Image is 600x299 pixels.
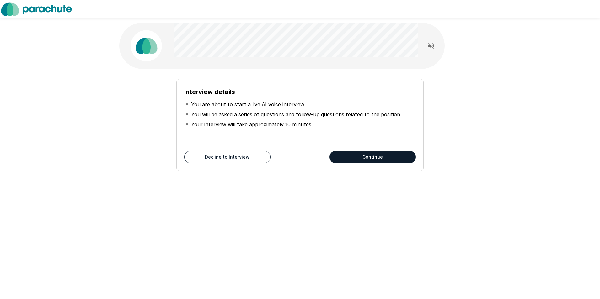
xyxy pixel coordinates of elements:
[425,39,437,52] button: Read questions aloud
[191,121,311,128] p: Your interview will take approximately 10 minutes
[329,151,416,163] button: Continue
[191,111,400,118] p: You will be asked a series of questions and follow-up questions related to the position
[184,151,271,163] button: Decline to Interview
[184,88,235,96] b: Interview details
[191,101,304,108] p: You are about to start a live AI voice interview
[131,30,162,61] img: parachute_avatar.png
